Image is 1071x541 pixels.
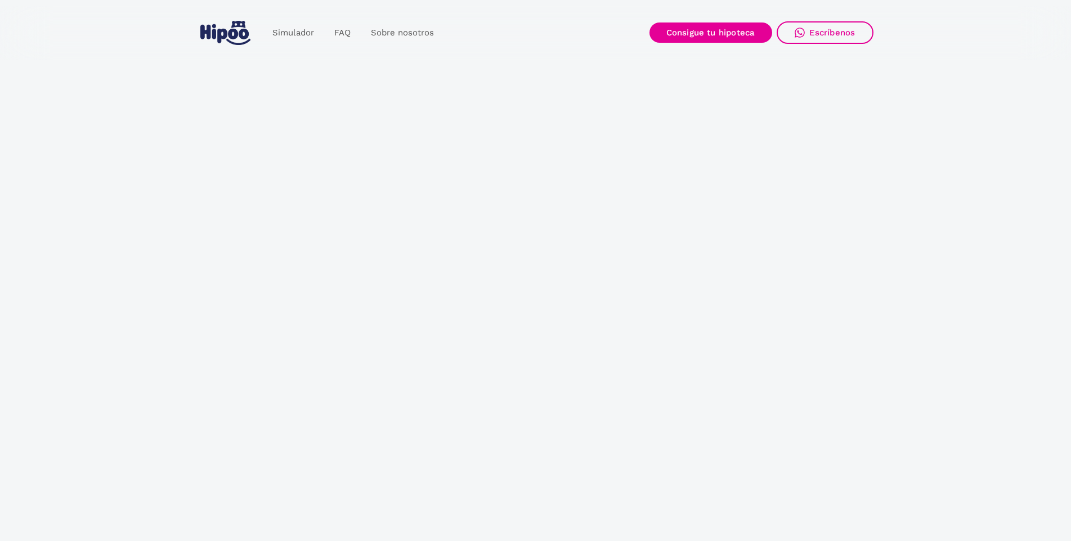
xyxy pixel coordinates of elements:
[361,22,444,44] a: Sobre nosotros
[777,21,873,44] a: Escríbenos
[649,22,772,43] a: Consigue tu hipoteca
[809,28,855,38] div: Escríbenos
[324,22,361,44] a: FAQ
[262,22,324,44] a: Simulador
